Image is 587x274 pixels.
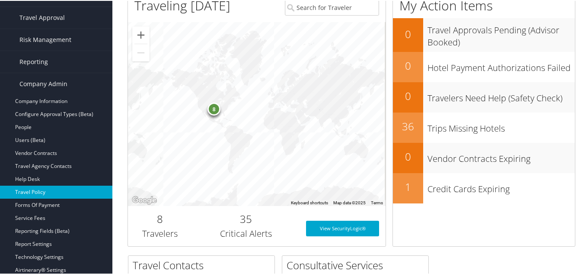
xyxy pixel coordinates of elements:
a: 0Travelers Need Help (Safety Check) [393,81,575,112]
h3: Hotel Payment Authorizations Failed [427,57,575,73]
h3: Critical Alerts [199,227,293,239]
h2: Travel Contacts [133,257,274,272]
a: 0Travel Approvals Pending (Advisor Booked) [393,17,575,51]
h2: 0 [393,58,423,72]
h2: 1 [393,179,423,193]
a: 0Vendor Contracts Expiring [393,142,575,172]
a: 0Hotel Payment Authorizations Failed [393,51,575,81]
a: 36Trips Missing Hotels [393,112,575,142]
h2: 8 [134,211,186,226]
h3: Trips Missing Hotels [427,117,575,134]
button: Zoom in [132,26,150,43]
span: Company Admin [19,72,67,94]
h3: Travel Approvals Pending (Advisor Booked) [427,19,575,48]
h3: Vendor Contracts Expiring [427,148,575,164]
h3: Travelers Need Help (Safety Check) [427,87,575,103]
h2: Consultative Services [287,257,428,272]
h2: 36 [393,118,423,133]
h2: 35 [199,211,293,226]
h3: Travelers [134,227,186,239]
h3: Credit Cards Expiring [427,178,575,194]
span: Risk Management [19,28,71,50]
h2: 0 [393,88,423,103]
a: 1Credit Cards Expiring [393,172,575,203]
h2: 0 [393,148,423,163]
img: Google [130,194,159,205]
span: Travel Approval [19,6,65,28]
button: Zoom out [132,43,150,61]
button: Keyboard shortcuts [291,199,328,205]
a: Terms (opens in new tab) [371,200,383,204]
span: Reporting [19,50,48,72]
a: View SecurityLogic® [306,220,379,235]
span: Map data ©2025 [333,200,366,204]
a: Open this area in Google Maps (opens a new window) [130,194,159,205]
div: 8 [207,102,220,115]
h2: 0 [393,26,423,41]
